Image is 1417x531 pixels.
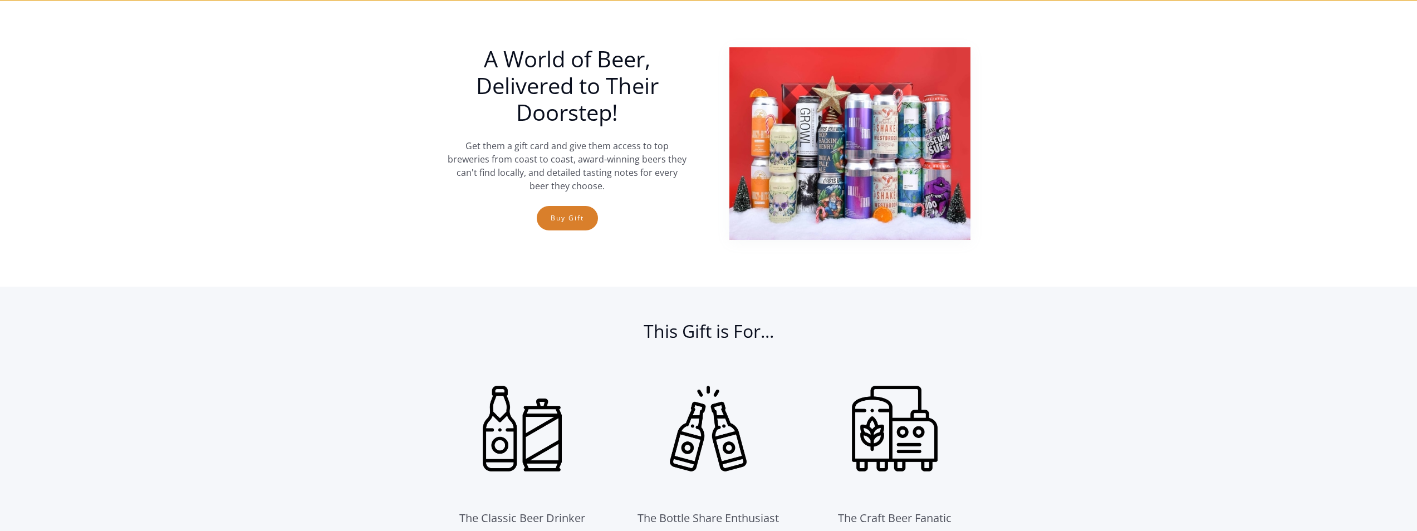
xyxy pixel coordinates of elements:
div: The Classic Beer Drinker [459,509,585,527]
div: The Craft Beer Fanatic [838,509,952,527]
p: Get them a gift card and give them access to top breweries from coast to coast, award-winning bee... [447,139,688,193]
h1: A World of Beer, Delivered to Their Doorstep! [447,46,688,126]
div: The Bottle Share Enthusiast [638,509,779,527]
h2: This Gift is For... [447,320,970,353]
a: Buy Gift [537,206,598,230]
